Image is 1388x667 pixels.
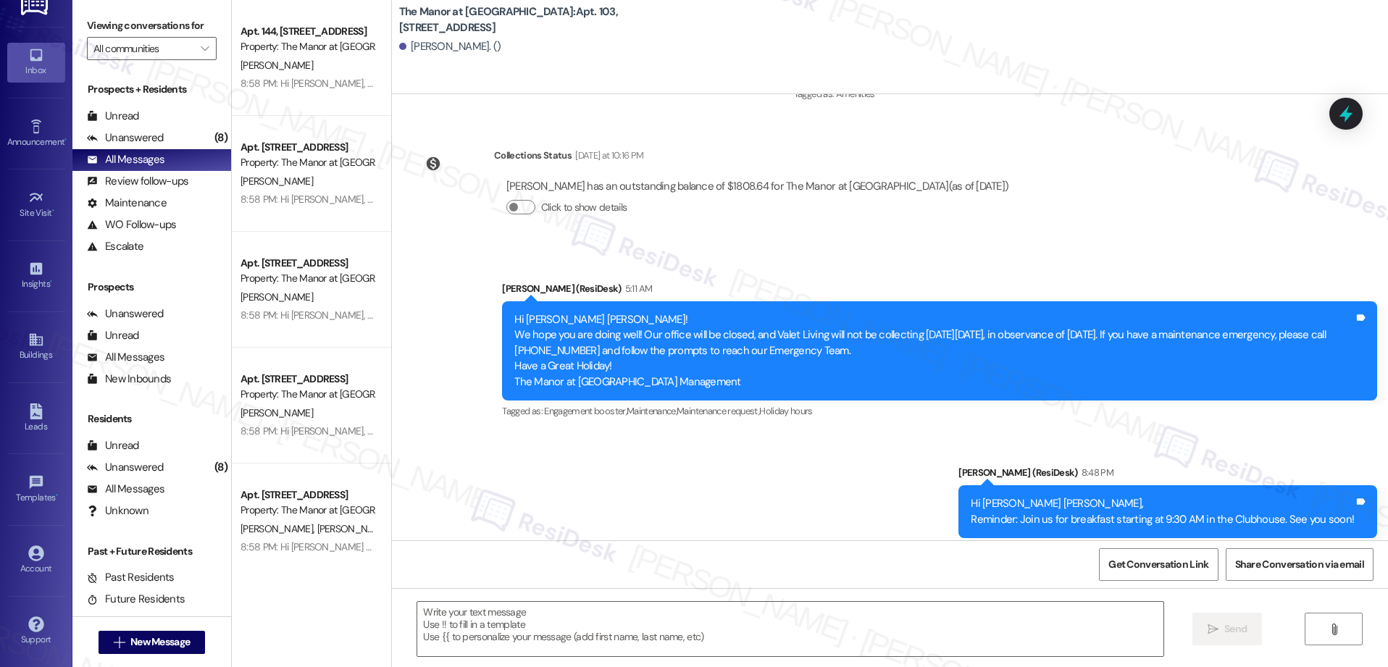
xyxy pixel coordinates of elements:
[241,503,375,518] div: Property: The Manor at [GEOGRAPHIC_DATA]
[241,372,375,387] div: Apt. [STREET_ADDRESS]
[7,470,65,509] a: Templates •
[514,312,1354,390] div: Hi [PERSON_NAME] [PERSON_NAME]! We hope you are doing well! Our office will be closed, and Valet ...
[72,411,231,427] div: Residents
[211,127,231,149] div: (8)
[87,217,176,232] div: WO Follow-ups
[87,152,164,167] div: All Messages
[494,148,572,163] div: Collections Status
[502,400,1377,421] div: Tagged as:
[241,487,375,503] div: Apt. [STREET_ADDRESS]
[241,424,716,437] div: 8:58 PM: Hi [PERSON_NAME], Reminder: Join us for breakfast starting at 9:30 AM in the Clubhouse. ...
[87,570,175,585] div: Past Residents
[87,328,139,343] div: Unread
[1099,548,1218,581] button: Get Conversation Link
[241,155,375,170] div: Property: The Manor at [GEOGRAPHIC_DATA]
[211,456,231,479] div: (8)
[622,281,652,296] div: 5:11 AM
[87,350,164,365] div: All Messages
[958,465,1377,485] div: [PERSON_NAME] (ResiDesk)
[241,24,375,39] div: Apt. 144, [STREET_ADDRESS]
[241,175,313,188] span: [PERSON_NAME]
[56,490,58,500] span: •
[99,631,206,654] button: New Message
[794,83,1377,104] div: Tagged as:
[677,405,759,417] span: Maintenance request ,
[544,405,627,417] span: Engagement booster ,
[241,540,810,553] div: 8:58 PM: Hi [PERSON_NAME] and [PERSON_NAME], Reminder: Join us for breakfast starting at 9:30 AM ...
[241,290,313,303] span: [PERSON_NAME]
[399,4,689,35] b: The Manor at [GEOGRAPHIC_DATA]: Apt. 103, [STREET_ADDRESS]
[1329,624,1339,635] i: 
[87,306,164,322] div: Unanswered
[87,130,164,146] div: Unanswered
[87,592,185,607] div: Future Residents
[50,277,52,287] span: •
[958,538,1377,559] div: Tagged as:
[1235,557,1364,572] span: Share Conversation via email
[7,185,65,225] a: Site Visit •
[971,496,1354,527] div: Hi [PERSON_NAME] [PERSON_NAME], Reminder: Join us for breakfast starting at 9:30 AM in the Clubho...
[7,541,65,580] a: Account
[241,193,716,206] div: 8:58 PM: Hi [PERSON_NAME], Reminder: Join us for breakfast starting at 9:30 AM in the Clubhouse. ...
[1208,624,1218,635] i: 
[241,77,716,90] div: 8:58 PM: Hi [PERSON_NAME], Reminder: Join us for breakfast starting at 9:30 AM in the Clubhouse. ...
[506,179,1008,194] div: [PERSON_NAME] has an outstanding balance of $1808.64 for The Manor at [GEOGRAPHIC_DATA] (as of [D...
[1108,557,1208,572] span: Get Conversation Link
[130,634,190,650] span: New Message
[114,637,125,648] i: 
[72,544,231,559] div: Past + Future Residents
[201,43,209,54] i: 
[7,399,65,438] a: Leads
[87,174,188,189] div: Review follow-ups
[7,327,65,366] a: Buildings
[836,88,875,100] span: Amenities
[241,39,375,54] div: Property: The Manor at [GEOGRAPHIC_DATA]
[241,140,375,155] div: Apt. [STREET_ADDRESS]
[241,309,716,322] div: 8:58 PM: Hi [PERSON_NAME], Reminder: Join us for breakfast starting at 9:30 AM in the Clubhouse. ...
[241,256,375,271] div: Apt. [STREET_ADDRESS]
[759,405,813,417] span: Holiday hours
[7,612,65,651] a: Support
[7,256,65,295] a: Insights •
[72,280,231,295] div: Prospects
[241,387,375,402] div: Property: The Manor at [GEOGRAPHIC_DATA]
[52,206,54,216] span: •
[399,39,501,54] div: [PERSON_NAME]. ()
[87,196,167,211] div: Maintenance
[241,522,317,535] span: [PERSON_NAME]
[87,109,139,124] div: Unread
[1078,465,1113,480] div: 8:48 PM
[241,59,313,72] span: [PERSON_NAME]
[241,406,313,419] span: [PERSON_NAME]
[7,43,65,82] a: Inbox
[87,460,164,475] div: Unanswered
[627,405,677,417] span: Maintenance ,
[541,200,627,215] label: Click to show details
[317,522,389,535] span: [PERSON_NAME]
[1226,548,1374,581] button: Share Conversation via email
[87,503,149,519] div: Unknown
[87,14,217,37] label: Viewing conversations for
[87,482,164,497] div: All Messages
[241,271,375,286] div: Property: The Manor at [GEOGRAPHIC_DATA]
[572,148,643,163] div: [DATE] at 10:16 PM
[1192,613,1263,645] button: Send
[64,135,67,145] span: •
[87,372,171,387] div: New Inbounds
[1224,621,1247,637] span: Send
[93,37,193,60] input: All communities
[72,82,231,97] div: Prospects + Residents
[87,239,143,254] div: Escalate
[502,281,1377,301] div: [PERSON_NAME] (ResiDesk)
[87,438,139,453] div: Unread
